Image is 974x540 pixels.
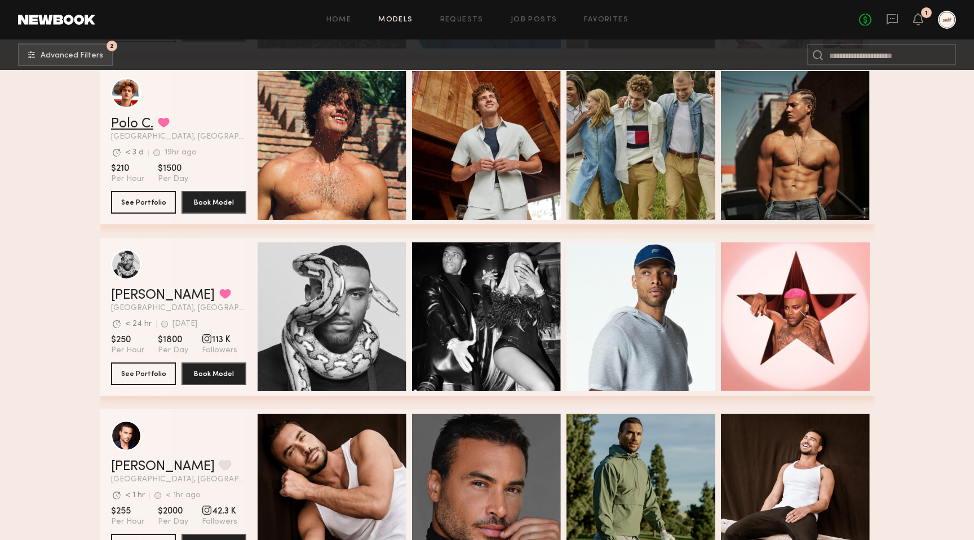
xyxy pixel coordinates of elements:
div: 1 [925,10,928,16]
div: < 1 hr [125,492,145,499]
span: $1500 [158,163,188,174]
span: Per Day [158,174,188,184]
div: < 24 hr [125,320,152,328]
div: 19hr ago [165,149,197,157]
button: Book Model [181,362,246,385]
button: See Portfolio [111,362,176,385]
a: [PERSON_NAME] [111,460,215,473]
button: Book Model [181,191,246,214]
span: $210 [111,163,144,174]
span: Per Hour [111,346,144,356]
span: [GEOGRAPHIC_DATA], [GEOGRAPHIC_DATA] [111,304,246,312]
a: Job Posts [511,16,557,24]
span: Advanced Filters [41,52,103,60]
a: Models [378,16,413,24]
span: 2 [110,43,114,48]
span: $2000 [158,506,188,517]
span: $250 [111,334,144,346]
a: Home [326,16,352,24]
span: 113 K [202,334,237,346]
span: Per Day [158,517,188,527]
span: $1800 [158,334,188,346]
div: < 3 d [125,149,144,157]
a: [PERSON_NAME] [111,289,215,302]
div: [DATE] [172,320,197,328]
span: Per Hour [111,517,144,527]
span: Per Day [158,346,188,356]
span: Followers [202,517,237,527]
span: 42.3 K [202,506,237,517]
a: Favorites [584,16,628,24]
span: $255 [111,506,144,517]
span: Followers [202,346,237,356]
a: Polo C. [111,117,153,131]
div: < 1hr ago [166,492,201,499]
a: Requests [440,16,484,24]
button: See Portfolio [111,191,176,214]
span: Per Hour [111,174,144,184]
span: [GEOGRAPHIC_DATA], [GEOGRAPHIC_DATA] [111,133,246,141]
span: [GEOGRAPHIC_DATA], [GEOGRAPHIC_DATA] [111,476,246,484]
button: 2Advanced Filters [18,43,113,66]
